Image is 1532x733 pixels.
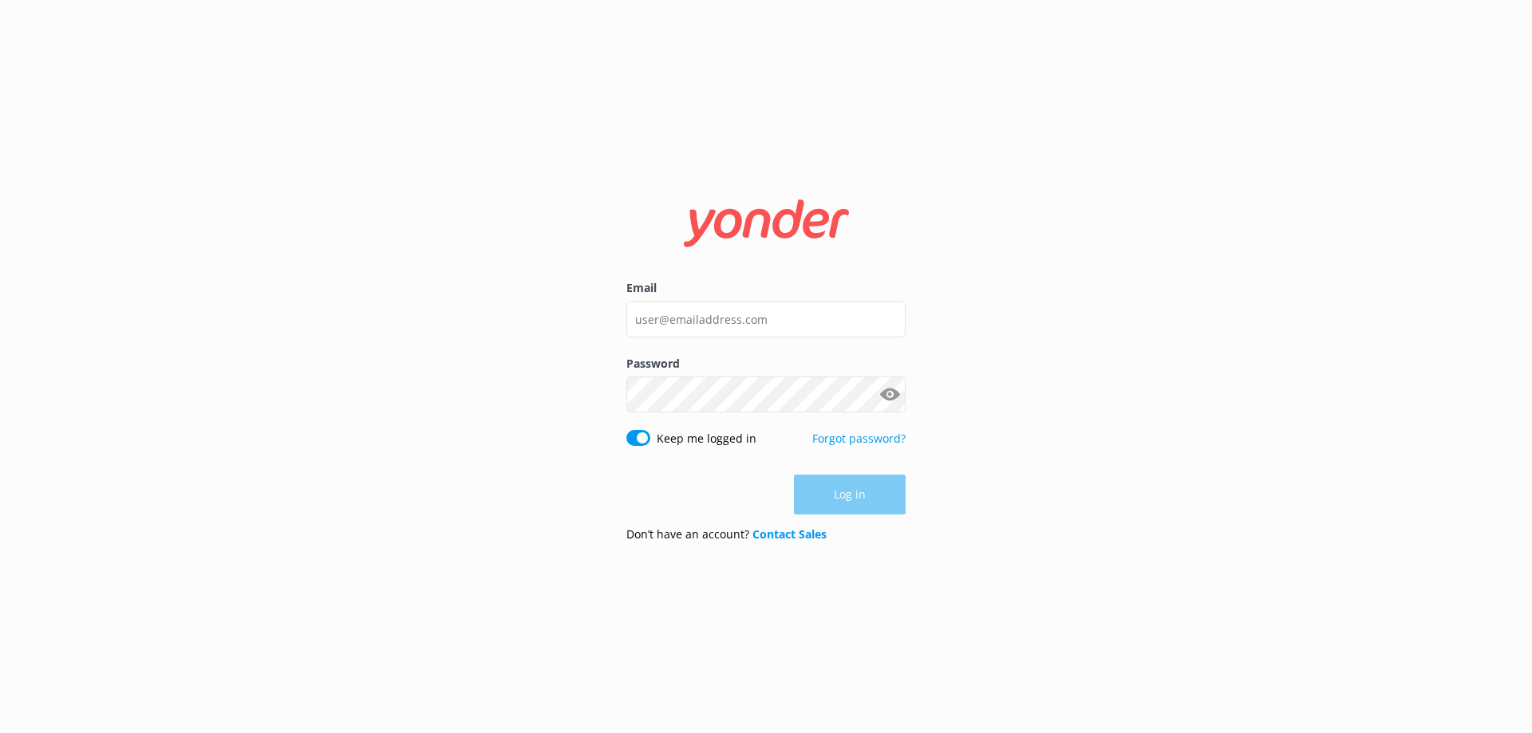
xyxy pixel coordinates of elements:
[626,279,906,297] label: Email
[657,430,756,447] label: Keep me logged in
[626,355,906,372] label: Password
[812,431,906,446] a: Forgot password?
[626,526,827,543] p: Don’t have an account?
[752,526,827,542] a: Contact Sales
[626,301,906,337] input: user@emailaddress.com
[874,379,906,411] button: Show password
